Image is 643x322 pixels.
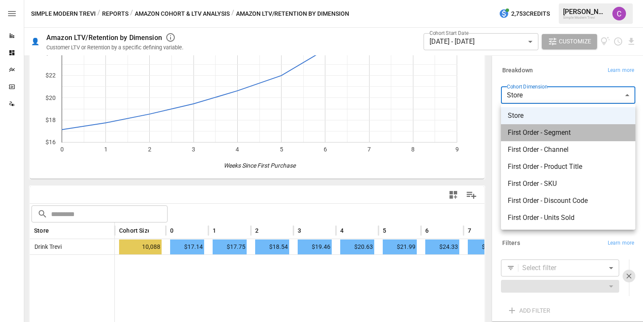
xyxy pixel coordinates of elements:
span: First Order - SKU [508,179,629,189]
span: Store [508,111,629,121]
span: First Order - Product Title [508,162,629,172]
span: First Order - Segment [508,128,629,138]
span: First Order - Units Sold [508,213,629,223]
span: First Order - Channel [508,145,629,155]
span: First Order - Discount Code [508,196,629,206]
